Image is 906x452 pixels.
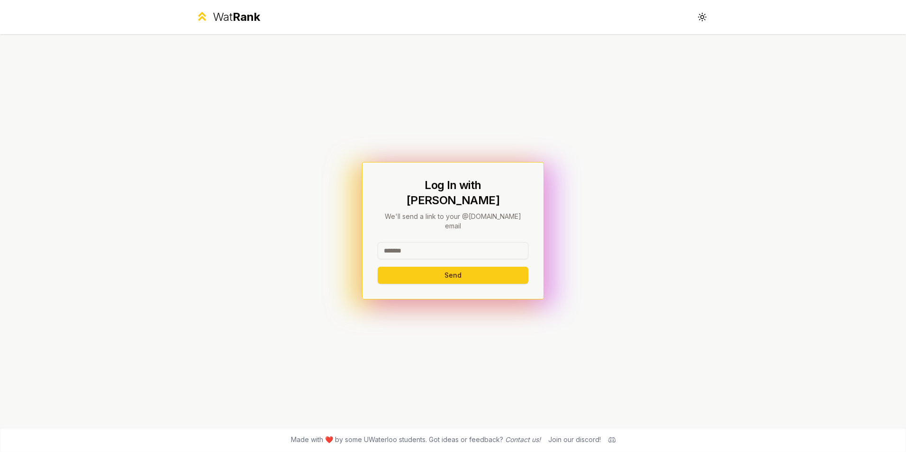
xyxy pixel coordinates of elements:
[195,9,260,25] a: WatRank
[378,267,528,284] button: Send
[291,435,541,444] span: Made with ❤️ by some UWaterloo students. Got ideas or feedback?
[505,435,541,443] a: Contact us!
[548,435,601,444] div: Join our discord!
[378,212,528,231] p: We'll send a link to your @[DOMAIN_NAME] email
[213,9,260,25] div: Wat
[233,10,260,24] span: Rank
[378,178,528,208] h1: Log In with [PERSON_NAME]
